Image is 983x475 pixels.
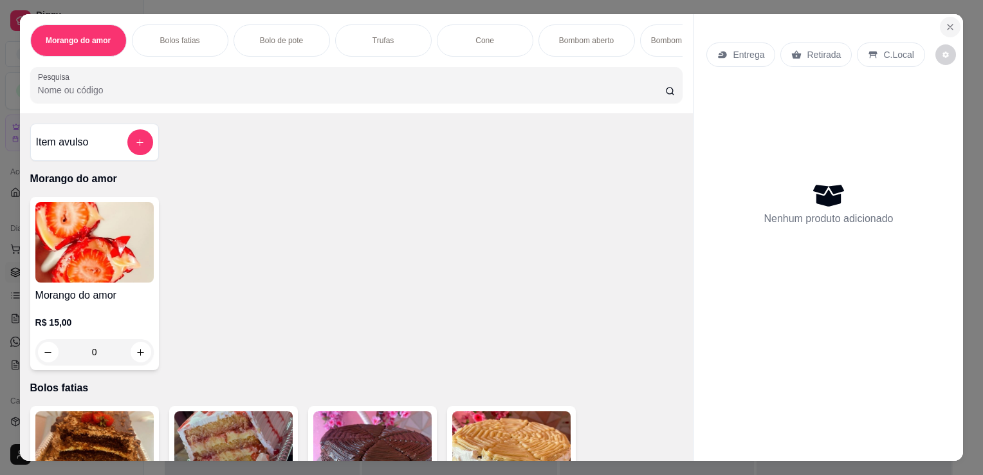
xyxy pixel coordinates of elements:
[372,35,394,46] p: Trufas
[131,342,151,362] button: increase-product-quantity
[651,35,725,46] p: Bombom de Morango
[475,35,494,46] p: Cone
[30,171,683,187] p: Morango do amor
[764,211,893,227] p: Nenhum produto adicionado
[36,135,89,150] h4: Item avulso
[127,129,153,155] button: add-separate-item
[38,71,74,82] label: Pesquisa
[260,35,303,46] p: Bolo de pote
[940,17,960,37] button: Close
[883,48,914,61] p: C.Local
[30,380,683,396] p: Bolos fatias
[35,202,154,283] img: product-image
[559,35,614,46] p: Bombom aberto
[807,48,841,61] p: Retirada
[38,342,59,362] button: decrease-product-quantity
[733,48,764,61] p: Entrega
[46,35,111,46] p: Morango do amor
[935,44,956,65] button: decrease-product-quantity
[38,84,665,97] input: Pesquisa
[160,35,200,46] p: Bolos fatias
[35,316,154,329] p: R$ 15,00
[35,288,154,303] h4: Morango do amor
